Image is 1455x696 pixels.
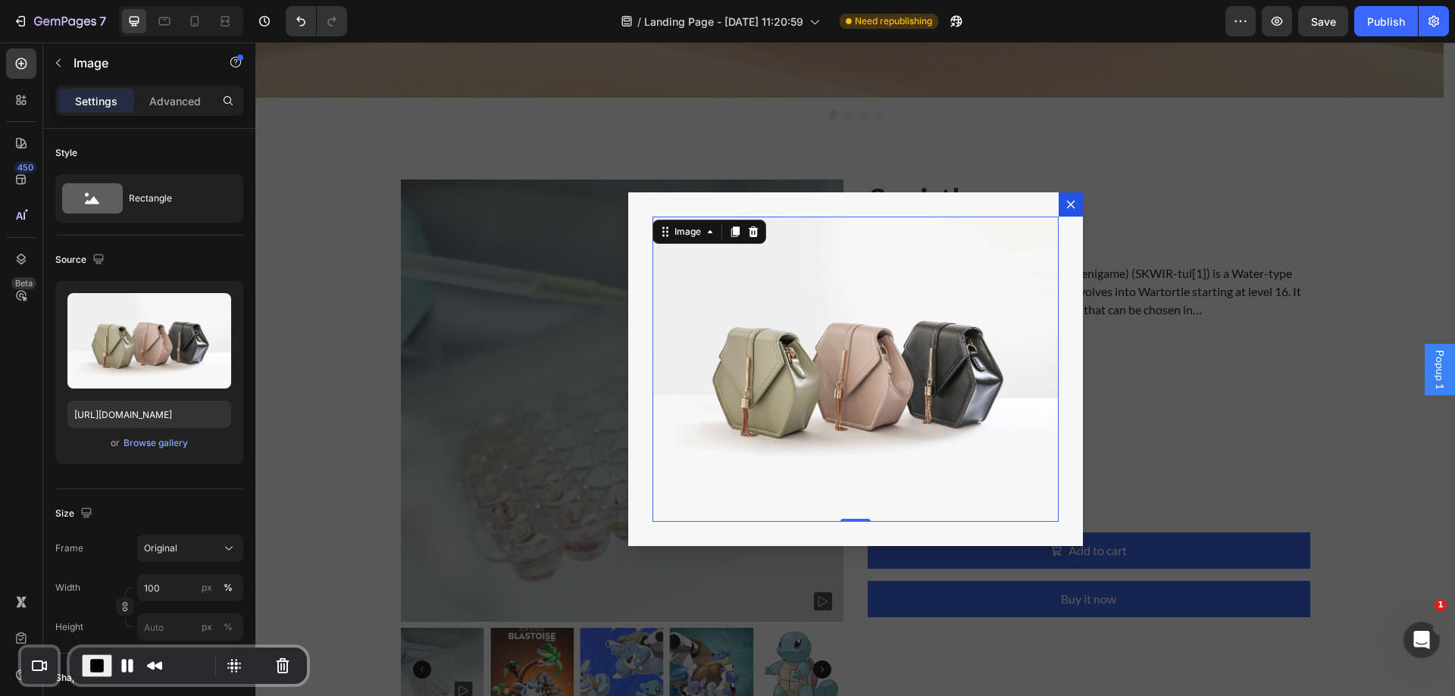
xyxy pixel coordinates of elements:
[123,435,189,451] button: Browse gallery
[75,93,117,109] p: Settings
[137,535,243,562] button: Original
[67,401,231,428] input: https://example.com/image.jpg
[255,42,1455,696] iframe: To enrich screen reader interactions, please activate Accessibility in Grammarly extension settings
[373,150,828,503] div: Dialog content
[416,183,449,196] div: Image
[137,574,243,601] input: px%
[644,14,803,30] span: Landing Page - [DATE] 11:20:59
[14,161,36,173] div: 450
[67,293,231,389] img: preview-image
[1298,6,1348,36] button: Save
[202,581,212,595] div: px
[219,579,237,597] button: px
[373,150,828,503] div: Dialog body
[55,250,108,270] div: Source
[149,93,201,109] p: Advanced
[144,542,177,555] span: Original
[55,581,80,595] label: Width
[1435,599,1447,611] span: 1
[198,618,216,636] button: %
[1177,307,1192,347] span: Popup 1
[55,146,77,160] div: Style
[202,620,212,634] div: px
[219,618,237,636] button: px
[55,620,83,634] label: Height
[1354,6,1418,36] button: Publish
[99,12,106,30] p: 7
[11,277,36,289] div: Beta
[1403,622,1440,658] iframe: Intercom live chat
[286,6,347,36] div: Undo/Redo
[111,434,120,452] span: or
[55,542,83,555] label: Frame
[6,6,113,36] button: 7
[224,581,233,595] div: %
[855,14,932,28] span: Need republishing
[637,14,641,30] span: /
[124,436,188,450] div: Browse gallery
[224,620,233,634] div: %
[55,504,95,524] div: Size
[198,579,216,597] button: %
[397,174,803,479] img: image_demo.jpg
[1367,14,1405,30] div: Publish
[129,181,221,216] div: Rectangle
[1311,15,1336,28] span: Save
[137,613,243,641] input: px%
[74,54,202,72] p: Image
